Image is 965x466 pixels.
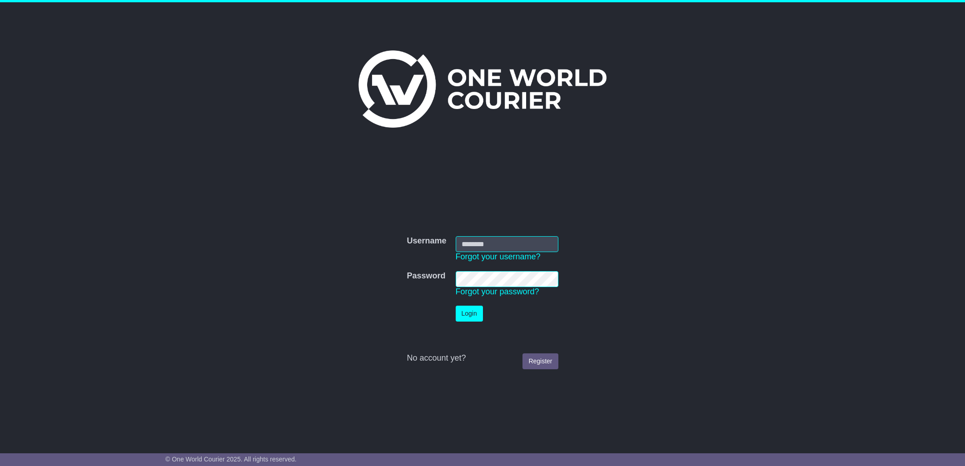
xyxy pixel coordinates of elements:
[456,252,541,261] a: Forgot your username?
[407,271,445,281] label: Password
[456,306,483,322] button: Login
[407,353,558,363] div: No account yet?
[522,353,558,369] a: Register
[456,287,539,296] a: Forgot your password?
[407,236,446,246] label: Username
[165,456,297,463] span: © One World Courier 2025. All rights reserved.
[358,50,607,128] img: One World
